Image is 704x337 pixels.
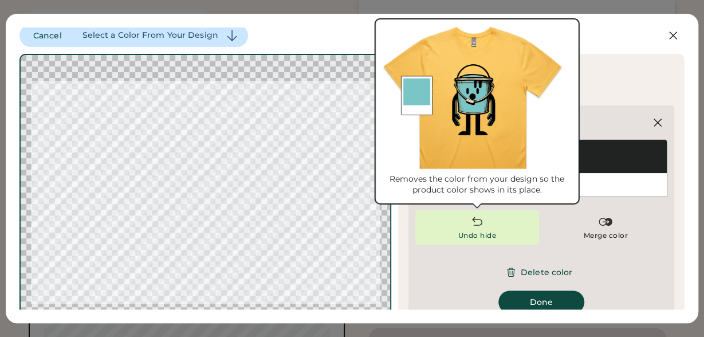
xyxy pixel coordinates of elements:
div: Clicking this will restore the original color, covering the product color. [470,215,484,229]
img: undo.svg [470,215,484,229]
div: 419 C [418,185,664,194]
button: Cancel [19,24,76,47]
button: Delete color [497,261,586,284]
div: Merge color [583,231,628,240]
div: Select a Color From Your Design [82,30,218,41]
button: Done [498,291,584,314]
div: Edit Color [415,116,462,130]
img: Madeira%20Logo.svg [418,177,455,184]
div: Clicking this will restore the original color, covering the product color. [458,231,497,240]
img: Merge%20Color.svg [599,215,612,229]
